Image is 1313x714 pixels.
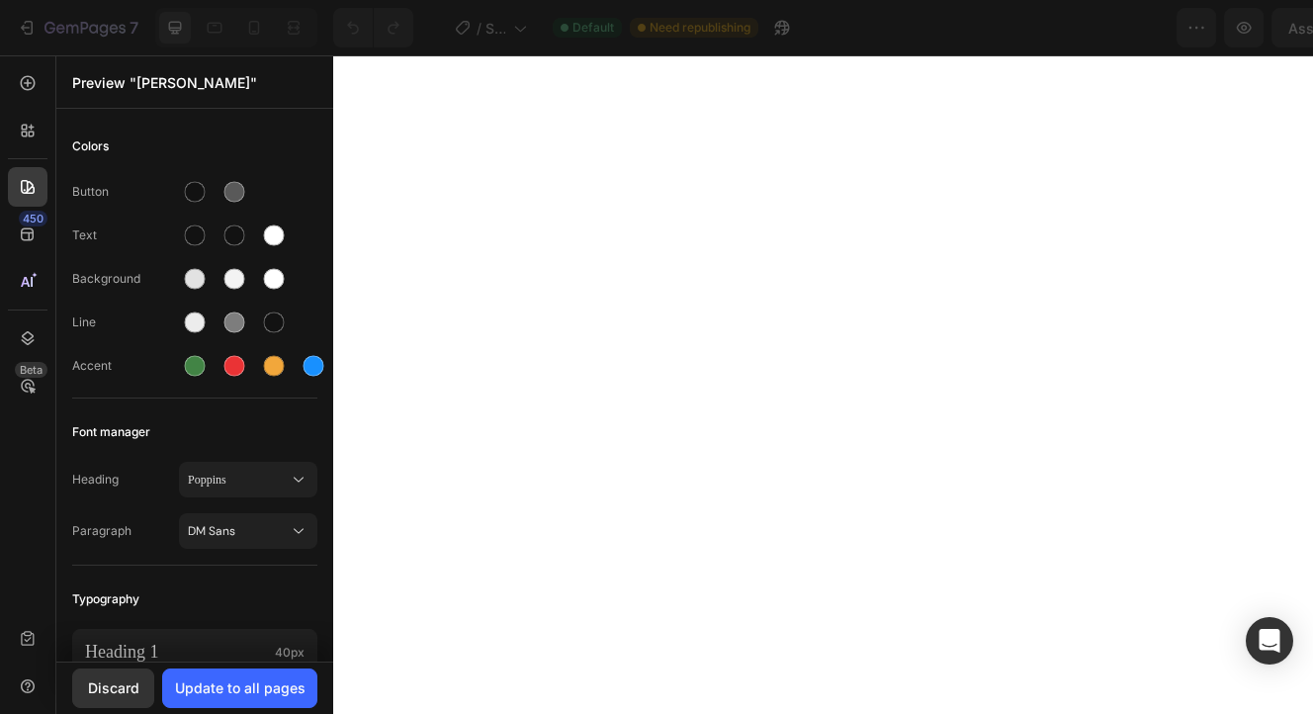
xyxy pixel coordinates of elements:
span: Paragraph [72,522,179,540]
div: Button [72,183,179,201]
button: Discard [72,669,154,708]
p: 7 [130,16,138,40]
button: Update to all pages [162,669,317,708]
button: 7 [8,8,147,47]
div: 450 [19,211,47,226]
span: Default [572,19,614,37]
span: / [477,18,481,39]
span: Colors [72,134,109,158]
p: Heading 1 [85,642,267,664]
div: Update to all pages [175,677,306,698]
div: Beta [15,362,47,378]
button: DM Sans [179,513,317,549]
div: Undo/Redo [333,8,413,47]
div: Discard [88,677,139,698]
span: Font manager [72,420,150,444]
div: Open Intercom Messenger [1246,617,1293,665]
span: Heading [72,471,179,489]
span: Assigned Products [929,18,1056,39]
div: Background [72,270,179,288]
span: Need republishing [650,19,750,37]
div: Line [72,313,179,331]
span: 40px [275,644,305,662]
span: Poppins [188,471,289,489]
div: Accent [72,357,179,375]
span: Typography [72,587,139,611]
p: Preview "[PERSON_NAME]" [72,72,317,93]
button: Save [1108,8,1174,47]
button: Publish [1182,8,1265,47]
span: Shopify Original Product Template [485,18,505,39]
div: Publish [1198,18,1248,39]
span: Save [1125,20,1158,37]
iframe: Design area [333,55,1313,714]
button: Assigned Products [913,8,1100,47]
button: Poppins [179,462,317,497]
span: DM Sans [188,522,289,540]
div: Text [72,226,179,244]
